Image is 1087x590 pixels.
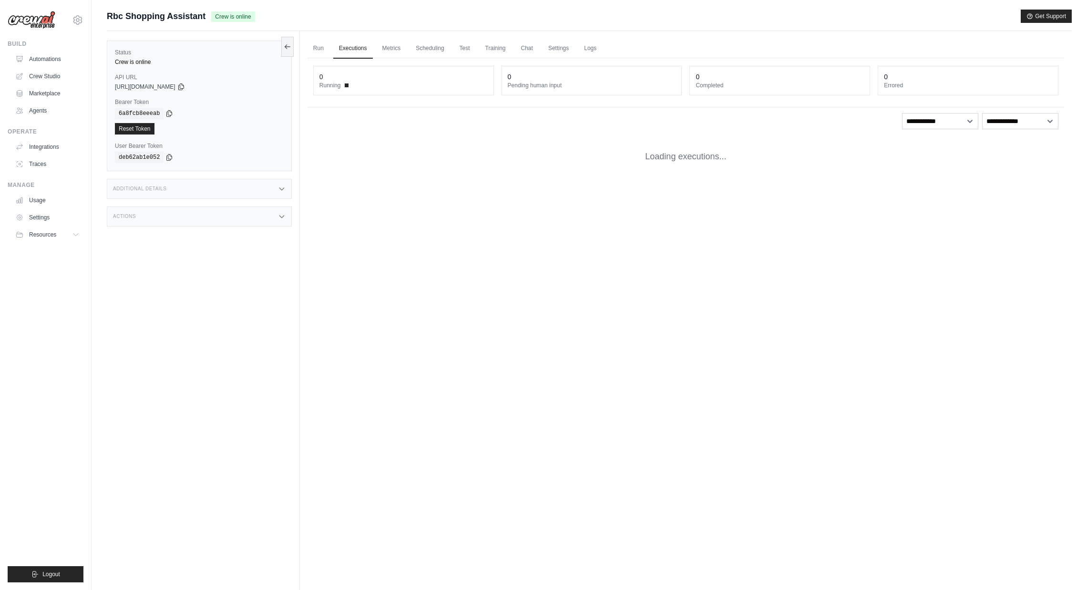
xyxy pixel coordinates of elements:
[113,214,136,219] h3: Actions
[1021,10,1072,23] button: Get Support
[319,82,341,89] span: Running
[884,72,888,82] div: 0
[410,39,450,59] a: Scheduling
[11,156,83,172] a: Traces
[113,186,166,192] h3: Additional Details
[115,73,284,81] label: API URL
[319,72,323,82] div: 0
[578,39,602,59] a: Logs
[515,39,539,59] a: Chat
[11,139,83,155] a: Integrations
[11,52,83,67] a: Automations
[377,39,407,59] a: Metrics
[8,181,83,189] div: Manage
[480,39,512,59] a: Training
[308,135,1064,178] div: Loading executions...
[11,193,83,208] a: Usage
[11,210,83,225] a: Settings
[696,82,864,89] dt: Completed
[696,72,699,82] div: 0
[115,98,284,106] label: Bearer Token
[454,39,476,59] a: Test
[29,231,56,238] span: Resources
[115,49,284,56] label: Status
[508,72,512,82] div: 0
[884,82,1052,89] dt: Errored
[8,128,83,135] div: Operate
[107,10,205,23] span: Rbc Shopping Assistant
[11,227,83,242] button: Resources
[11,103,83,118] a: Agents
[508,82,676,89] dt: Pending human input
[115,123,154,135] a: Reset Token
[8,11,55,29] img: Logo
[8,40,83,48] div: Build
[115,58,284,66] div: Crew is online
[211,11,255,22] span: Crew is online
[115,108,164,119] code: 6a8fcb8eeeab
[115,152,164,163] code: deb62ab1e052
[333,39,373,59] a: Executions
[42,570,60,578] span: Logout
[115,142,284,150] label: User Bearer Token
[8,566,83,582] button: Logout
[543,39,574,59] a: Settings
[115,83,175,91] span: [URL][DOMAIN_NAME]
[11,69,83,84] a: Crew Studio
[11,86,83,101] a: Marketplace
[1039,544,1087,590] iframe: Chat Widget
[308,39,329,59] a: Run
